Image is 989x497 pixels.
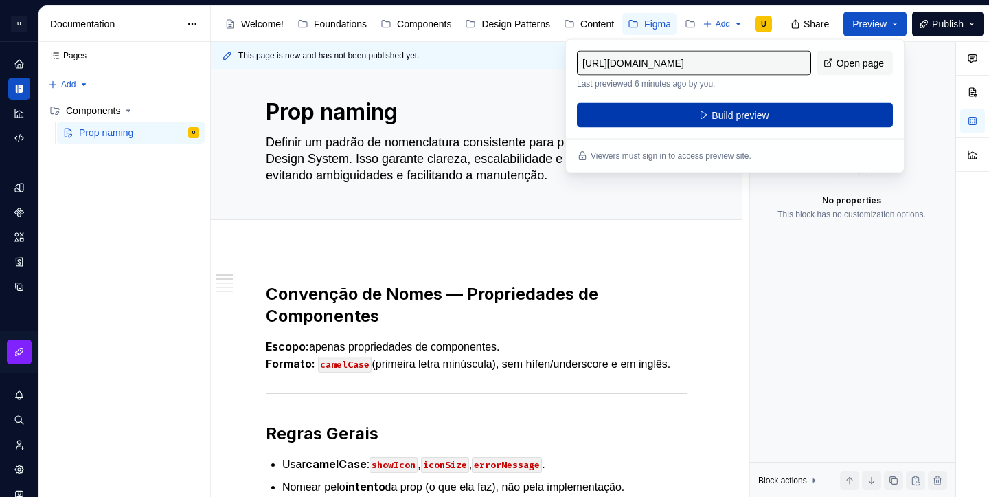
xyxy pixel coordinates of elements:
span: Open page [837,56,884,70]
a: Analytics [8,102,30,124]
h2: Regras Gerais [266,423,687,445]
button: U [3,9,36,38]
div: Prop naming [79,126,133,140]
code: iconSize [421,457,469,473]
div: U [11,16,27,32]
a: Foundations [292,13,372,35]
div: Components [66,104,120,118]
div: Documentation [50,17,180,31]
p: Viewers must sign in to access preview site. [591,151,751,162]
p: Usar : , , . [282,456,687,473]
div: Components [44,100,205,122]
button: Add [698,14,747,34]
div: U [761,19,766,30]
a: Invite team [8,434,30,456]
a: Welcome! [219,13,289,35]
a: Design tokens [8,177,30,199]
a: Design Patterns [459,13,556,35]
div: Welcome! [241,17,284,31]
button: Build preview [577,103,893,128]
a: Settings [8,459,30,481]
textarea: Definir um padrão de nomenclatura consistente para propriedades do Design System. Isso garante cl... [263,131,685,186]
button: Search ⌘K [8,409,30,431]
span: Build preview [712,109,769,122]
textarea: Prop naming [263,96,685,129]
a: Storybook stories [8,251,30,273]
div: Foundations [314,17,367,31]
a: Prop namingU [57,122,205,144]
a: Assets [8,226,30,248]
span: Share [804,17,829,31]
a: Components [8,201,30,223]
div: Design Patterns [481,17,550,31]
div: Components [397,17,451,31]
p: apenas propriedades de componentes. (primeira letra minúscula), sem hífen/underscore e em inglês. [266,338,687,373]
strong: Escopo: [266,340,309,353]
a: Content [558,13,619,35]
strong: Formato: [266,357,315,371]
span: Add [716,19,730,30]
div: Pages [44,50,87,61]
a: Home [8,53,30,75]
p: Nomear pelo da prop (o que ela faz), não pela implementação. [282,478,687,496]
span: Publish [932,17,964,31]
code: errorMessage [472,457,542,473]
a: Figma [622,13,677,35]
button: Share [784,12,838,36]
div: Page tree [219,10,696,38]
div: Figma [644,17,671,31]
span: Preview [852,17,887,31]
p: Last previewed 6 minutes ago by you. [577,78,811,89]
div: U [192,126,195,140]
button: Publish [912,12,984,36]
div: Content [580,17,614,31]
h2: Convenção de Nomes — Propriedades de Componentes [266,283,687,327]
button: Add [44,75,93,94]
span: This page is new and has not been published yet. [238,50,420,61]
strong: intento [345,480,385,494]
a: Components [375,13,457,35]
div: Block actions [758,471,819,490]
a: Data sources [8,276,30,298]
code: showIcon [370,457,418,473]
a: Open page [817,51,893,76]
span: Add [61,79,76,90]
a: Documentation [8,78,30,100]
div: Page tree [44,100,205,144]
strong: camelCase [306,457,367,471]
div: This block has no customization options. [777,209,925,220]
a: Code automation [8,127,30,149]
a: Changelog [679,13,753,35]
code: camelCase [318,357,372,373]
button: Preview [843,12,907,36]
div: Block actions [758,475,807,486]
button: Notifications [8,384,30,406]
div: No properties [822,195,881,206]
